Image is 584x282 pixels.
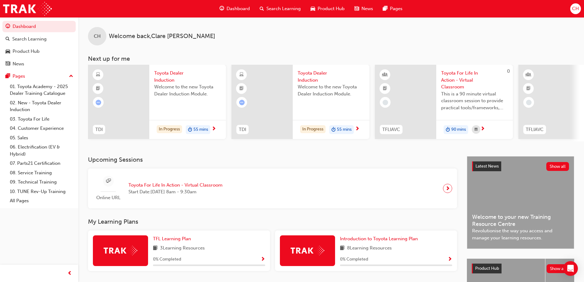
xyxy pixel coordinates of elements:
span: duration-icon [188,126,192,134]
span: news-icon [354,5,359,13]
span: Show Progress [261,257,265,262]
span: pages-icon [383,5,387,13]
span: booktick-icon [239,85,244,93]
span: Online URL [93,194,124,201]
h3: My Learning Plans [88,218,457,225]
span: Product Hub [318,5,345,12]
span: book-icon [340,245,345,252]
span: CH [94,33,101,40]
div: Open Intercom Messenger [563,261,578,276]
span: duration-icon [446,126,450,134]
img: Trak [104,246,137,255]
span: 0 % Completed [153,256,181,263]
span: News [361,5,373,12]
span: Introduction to Toyota Learning Plan [340,236,418,241]
h3: Upcoming Sessions [88,156,457,163]
a: 06. Electrification (EV & Hybrid) [7,142,76,159]
a: 03. Toyota For Life [7,114,76,124]
span: Welcome to the new Toyota Dealer Induction Module. [298,83,365,97]
span: CH [572,5,579,12]
span: book-icon [153,245,158,252]
div: News [13,60,24,68]
span: TDI [95,126,103,133]
span: booktick-icon [526,85,531,93]
span: TFL Learning Plan [153,236,191,241]
span: TFLIAVC [526,126,544,133]
span: learningResourceType_INSTRUCTOR_LED-icon [383,71,387,79]
span: duration-icon [331,126,336,134]
button: Show all [547,264,570,273]
span: Welcome to the new Toyota Dealer Induction Module. [154,83,221,97]
a: TDIToyota Dealer InductionWelcome to the new Toyota Dealer Induction Module.In Progressduration-i... [88,65,226,139]
span: 0 [507,68,510,74]
span: guage-icon [219,5,224,13]
span: news-icon [6,61,10,67]
button: Pages [2,71,76,82]
a: TDIToyota Dealer InductionWelcome to the new Toyota Dealer Induction Module.In Progressduration-i... [231,65,369,139]
a: All Pages [7,196,76,206]
a: news-iconNews [349,2,378,15]
span: Start Date: [DATE] 8am - 9:30am [128,188,223,195]
a: 08. Service Training [7,168,76,178]
span: next-icon [212,126,216,132]
a: 04. Customer Experience [7,124,76,133]
a: Search Learning [2,33,76,45]
a: Introduction to Toyota Learning Plan [340,235,420,242]
button: DashboardSearch LearningProduct HubNews [2,20,76,71]
a: Dashboard [2,21,76,32]
span: Toyota For Life In Action - Virtual Classroom [441,70,508,91]
div: Product Hub [13,48,40,55]
span: Dashboard [227,5,250,12]
span: Product Hub [475,266,499,271]
span: 8 Learning Resources [347,245,392,252]
span: up-icon [69,72,73,80]
span: TFLIAVC [382,126,400,133]
span: Search Learning [266,5,301,12]
span: booktick-icon [96,85,100,93]
span: 90 mins [451,126,466,133]
span: Pages [390,5,403,12]
a: pages-iconPages [378,2,407,15]
a: car-iconProduct Hub [306,2,349,15]
span: search-icon [260,5,264,13]
span: calendar-icon [475,126,478,133]
a: Online URLToyota For Life In Action - Virtual ClassroomStart Date:[DATE] 8am - 9:30am [93,173,452,204]
a: 09. Technical Training [7,177,76,187]
span: car-icon [311,5,315,13]
h3: Next up for me [78,55,584,62]
a: 01. Toyota Academy - 2025 Dealer Training Catalogue [7,82,76,98]
span: Welcome to your new Training Resource Centre [472,214,569,227]
a: TFL Learning Plan [153,235,193,242]
span: Toyota Dealer Induction [298,70,365,83]
span: search-icon [6,37,10,42]
a: Latest NewsShow all [472,161,569,171]
img: Trak [291,246,324,255]
div: Search Learning [12,36,47,43]
div: In Progress [300,125,326,133]
a: News [2,58,76,70]
button: CH [570,3,581,14]
button: Show all [546,162,569,171]
span: learningRecordVerb_NONE-icon [383,100,388,105]
a: 05. Sales [7,133,76,143]
div: In Progress [157,125,182,133]
span: Welcome back , Clare [PERSON_NAME] [109,33,215,40]
span: sessionType_ONLINE_URL-icon [106,177,111,185]
span: learningResourceType_INSTRUCTOR_LED-icon [526,71,531,79]
span: learningResourceType_ELEARNING-icon [239,71,244,79]
a: search-iconSearch Learning [255,2,306,15]
span: TDI [239,126,246,133]
a: Latest NewsShow allWelcome to your new Training Resource CentreRevolutionise the way you access a... [467,156,574,249]
span: learningRecordVerb_ATTEMPT-icon [239,100,245,105]
span: car-icon [6,49,10,54]
img: Trak [3,2,52,16]
span: 55 mins [337,126,352,133]
span: next-icon [445,184,450,193]
span: This is a 90 minute virtual classroom session to provide practical tools/frameworks, behaviours a... [441,91,508,111]
span: Show Progress [448,257,452,262]
span: learningResourceType_ELEARNING-icon [96,71,100,79]
a: 07. Parts21 Certification [7,159,76,168]
span: prev-icon [67,270,72,277]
